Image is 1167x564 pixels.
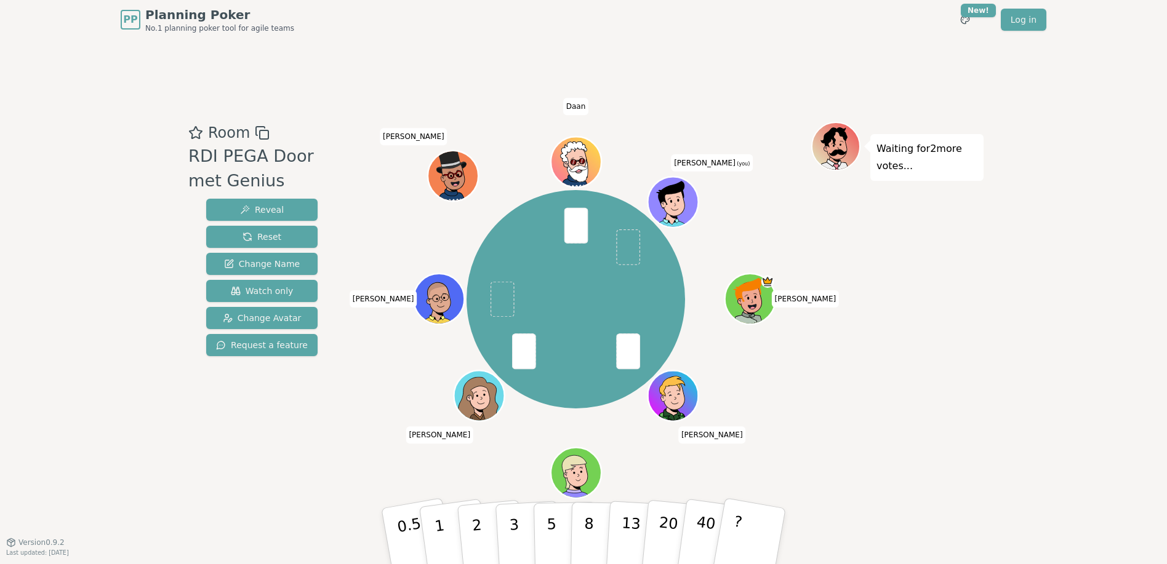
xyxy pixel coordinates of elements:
[671,154,753,172] span: Click to change your name
[123,12,137,27] span: PP
[772,290,840,308] span: Click to change your name
[406,426,473,443] span: Click to change your name
[736,161,750,167] span: (you)
[208,122,250,144] span: Room
[231,285,294,297] span: Watch only
[206,253,318,275] button: Change Name
[678,426,746,443] span: Click to change your name
[224,258,300,270] span: Change Name
[188,144,340,194] div: RDI PEGA Door met Genius
[243,231,281,243] span: Reset
[145,23,294,33] span: No.1 planning poker tool for agile teams
[563,98,589,115] span: Click to change your name
[206,280,318,302] button: Watch only
[18,538,65,547] span: Version 0.9.2
[761,276,774,288] span: Roland is the host
[145,6,294,23] span: Planning Poker
[223,312,302,324] span: Change Avatar
[216,339,308,351] span: Request a feature
[380,129,447,146] span: Click to change your name
[206,334,318,356] button: Request a feature
[649,178,696,226] button: Click to change your avatar
[240,204,284,216] span: Reveal
[121,6,294,33] a: PPPlanning PokerNo.1 planning poker tool for agile teams
[206,226,318,248] button: Reset
[876,140,977,175] p: Waiting for 2 more votes...
[350,290,417,308] span: Click to change your name
[206,199,318,221] button: Reveal
[954,9,976,31] button: New!
[206,307,318,329] button: Change Avatar
[188,122,203,144] button: Add as favourite
[961,4,996,17] div: New!
[1001,9,1046,31] a: Log in
[6,538,65,547] button: Version0.9.2
[6,549,69,556] span: Last updated: [DATE]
